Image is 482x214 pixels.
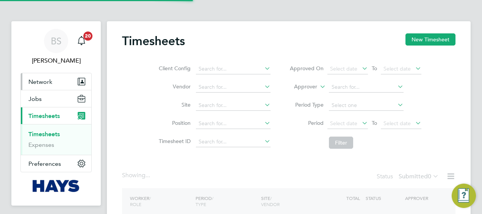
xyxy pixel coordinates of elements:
label: Position [156,120,191,126]
a: 20 [74,29,89,53]
span: Billy Smith [20,56,92,65]
button: Timesheets [21,107,91,124]
span: 0 [428,173,431,180]
span: Jobs [28,95,42,102]
input: Select one [329,100,404,111]
a: Timesheets [28,131,60,138]
label: Site [156,101,191,108]
span: 20 [83,31,92,41]
span: Select date [330,65,357,72]
button: Filter [329,137,353,149]
span: Network [28,78,52,85]
div: Timesheets [21,124,91,155]
a: Expenses [28,141,54,148]
span: Preferences [28,160,61,167]
input: Search for... [196,118,271,129]
input: Search for... [329,82,404,93]
label: Client Config [156,65,191,72]
span: ... [146,172,150,179]
nav: Main navigation [11,21,101,206]
input: Search for... [196,137,271,147]
div: Status [377,172,440,182]
label: Vendor [156,83,191,90]
a: Go to home page [20,180,92,192]
span: To [369,63,379,73]
a: BS[PERSON_NAME] [20,29,92,65]
label: Timesheet ID [156,138,191,145]
img: hays-logo-retina.png [33,180,80,192]
label: Submitted [399,173,439,180]
span: Select date [383,65,411,72]
input: Search for... [196,64,271,74]
button: New Timesheet [405,33,455,46]
span: Timesheets [28,112,60,120]
span: BS [51,36,61,46]
label: Approver [283,83,317,91]
span: To [369,118,379,128]
label: Period [290,120,324,126]
div: Showing [122,172,152,179]
button: Network [21,73,91,90]
h2: Timesheets [122,33,185,49]
span: Select date [330,120,357,127]
input: Search for... [196,100,271,111]
button: Preferences [21,155,91,172]
label: Approved On [290,65,324,72]
span: Select date [383,120,411,127]
button: Jobs [21,90,91,107]
button: Engage Resource Center [452,184,476,208]
input: Search for... [196,82,271,93]
label: Period Type [290,101,324,108]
